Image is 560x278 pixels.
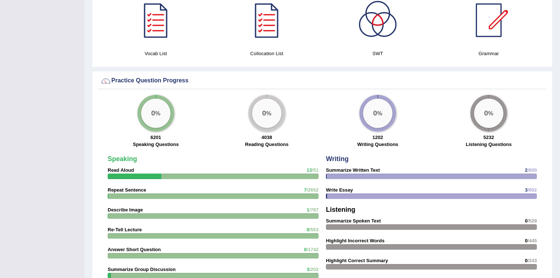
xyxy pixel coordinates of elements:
[108,247,161,252] strong: Answer Short Question
[151,109,155,117] big: 0
[528,167,537,173] span: /600
[326,206,355,213] strong: Listening
[373,109,377,117] big: 0
[484,135,494,140] strong: 5232
[306,207,309,213] span: 1
[309,267,319,272] span: /202
[528,258,537,263] span: /243
[326,155,349,163] strong: Writing
[306,267,309,272] span: 3
[326,167,380,173] strong: Summarize Written Text
[262,109,266,117] big: 0
[326,218,381,224] strong: Summarize Spoken Text
[373,135,383,140] strong: 1202
[312,167,319,173] span: /51
[108,187,146,193] strong: Repeat Sentence
[525,187,527,193] span: 3
[326,50,430,57] h4: SWT
[108,207,143,213] strong: Describe Image
[525,258,527,263] span: 0
[528,187,537,193] span: /602
[306,227,309,232] span: 0
[474,99,503,128] div: %
[108,155,137,163] strong: Speaking
[306,167,312,173] span: 13
[525,167,527,173] span: 2
[525,238,527,243] span: 0
[528,218,537,224] span: /529
[309,207,319,213] span: /787
[309,227,319,232] span: /553
[252,99,281,128] div: %
[262,135,272,140] strong: 4038
[326,238,384,243] strong: Highlight Incorrect Words
[245,141,288,148] label: Reading Questions
[151,135,161,140] strong: 6201
[357,141,398,148] label: Writing Questions
[133,141,179,148] label: Speaking Questions
[104,50,208,57] h4: Vocab List
[100,75,544,86] div: Practice Question Progress
[484,109,488,117] big: 0
[466,141,512,148] label: Listening Questions
[306,187,319,193] span: /2652
[108,267,176,272] strong: Summarize Group Discussion
[108,167,134,173] strong: Read Aloud
[528,238,537,243] span: /445
[525,218,527,224] span: 0
[215,50,319,57] h4: Collocation List
[306,247,319,252] span: /1742
[326,258,388,263] strong: Highlight Correct Summary
[304,187,306,193] span: 7
[326,187,353,193] strong: Write Essay
[363,99,392,128] div: %
[304,247,306,252] span: 0
[141,99,170,128] div: %
[108,227,142,232] strong: Re-Tell Lecture
[437,50,541,57] h4: Grammar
